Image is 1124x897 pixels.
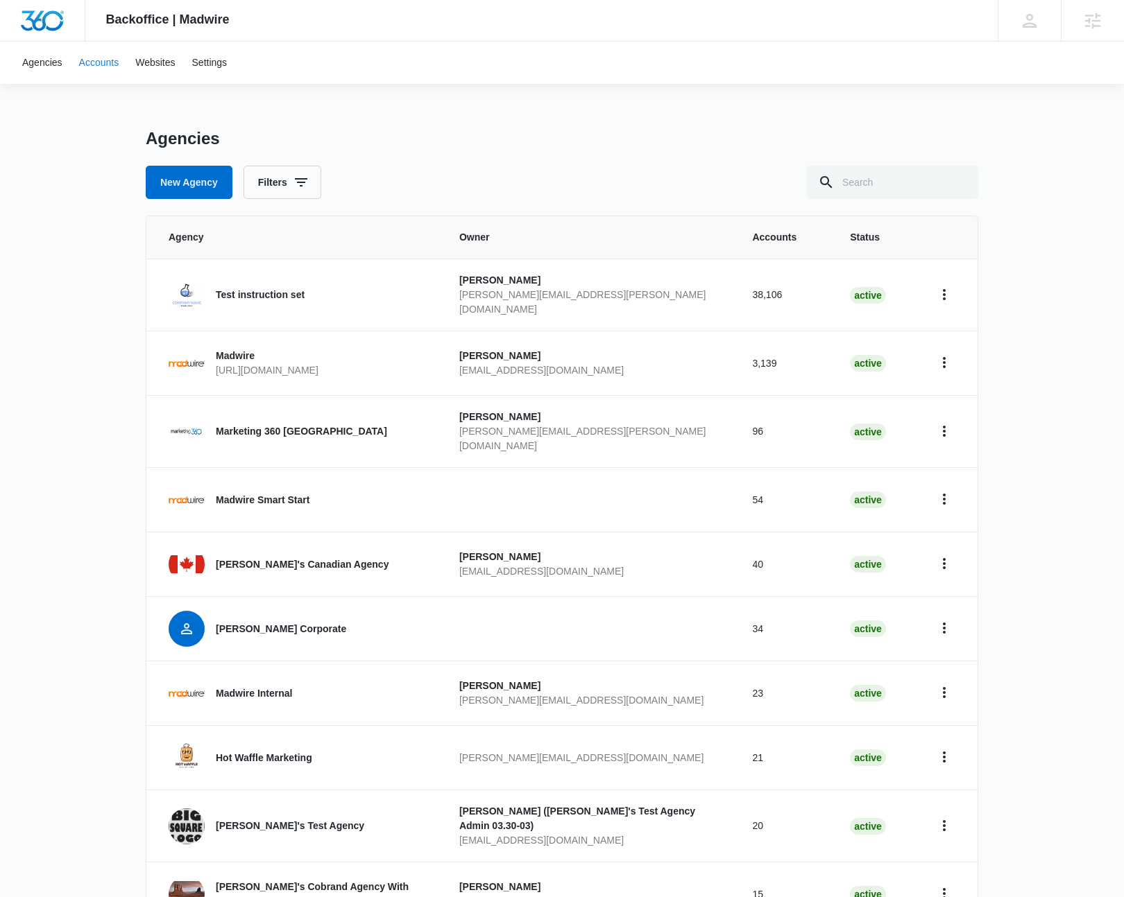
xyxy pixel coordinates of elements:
p: [EMAIL_ADDRESS][DOMAIN_NAME] [459,363,719,378]
a: Accounts [71,42,128,84]
div: active [850,287,886,304]
p: [URL][DOMAIN_NAME] [216,363,318,378]
a: Agencies [14,42,71,84]
p: [PERSON_NAME]'s Test Agency [216,819,364,833]
span: Status [850,230,880,245]
h1: Agencies [146,128,220,149]
a: Madwire Smart Start [169,482,426,518]
span: Accounts [752,230,797,245]
td: 34 [735,596,833,661]
input: Search [807,166,978,199]
button: Filters [244,166,321,199]
p: [PERSON_NAME] Corporate [216,622,346,636]
div: active [850,491,886,508]
button: Home [933,746,955,768]
a: Settings [184,42,236,84]
p: [PERSON_NAME][EMAIL_ADDRESS][PERSON_NAME][DOMAIN_NAME] [459,288,719,317]
p: Marketing 360 [GEOGRAPHIC_DATA] [216,424,387,439]
a: New Agency [146,166,232,199]
span: Agency [169,230,406,245]
p: Hot Waffle Marketing [216,751,312,765]
span: Owner [459,230,719,245]
button: Home [933,617,955,639]
span: Backoffice | Madwire [106,12,230,27]
p: [EMAIL_ADDRESS][DOMAIN_NAME] [459,833,719,848]
p: [PERSON_NAME][EMAIL_ADDRESS][DOMAIN_NAME] [459,751,719,765]
p: [EMAIL_ADDRESS][DOMAIN_NAME] [459,564,719,579]
td: 23 [735,661,833,725]
td: 38,106 [735,259,833,331]
p: Madwire Smart Start [216,493,309,507]
td: 3,139 [735,331,833,395]
a: Madwire Internal [169,675,426,711]
div: active [850,424,886,440]
p: Test instruction set [216,288,305,302]
a: Websites [127,42,183,84]
td: 20 [735,790,833,862]
button: Home [933,351,955,374]
a: [PERSON_NAME] Corporate [169,611,426,647]
p: [PERSON_NAME] [459,550,719,564]
div: active [850,355,886,372]
button: Home [933,552,955,575]
button: Home [933,284,955,306]
a: Madwire[URL][DOMAIN_NAME] [169,345,426,381]
td: 21 [735,725,833,790]
a: Hot Waffle Marketing [169,740,426,776]
td: 40 [735,532,833,596]
p: [PERSON_NAME][EMAIL_ADDRESS][PERSON_NAME][DOMAIN_NAME] [459,424,719,453]
div: active [850,620,886,637]
a: [PERSON_NAME]'s Test Agency [169,808,426,844]
p: [PERSON_NAME] [459,273,719,288]
button: Home [933,815,955,837]
div: active [850,749,886,766]
td: 54 [735,467,833,532]
p: [PERSON_NAME] [459,679,719,693]
p: Madwire Internal [216,686,292,701]
p: [PERSON_NAME] [459,349,719,363]
td: 96 [735,395,833,467]
a: Test instruction set [169,277,426,313]
p: Madwire [216,349,318,363]
button: Home [933,420,955,442]
p: [PERSON_NAME]'s Canadian Agency [216,557,389,572]
div: active [850,556,886,573]
p: [PERSON_NAME] ([PERSON_NAME]'s Test Agency Admin 03.30-03) [459,804,719,833]
a: [PERSON_NAME]'s Canadian Agency [169,546,426,582]
p: [PERSON_NAME] [459,410,719,424]
div: active [850,818,886,835]
div: active [850,685,886,702]
a: Marketing 360 [GEOGRAPHIC_DATA] [169,414,426,450]
p: [PERSON_NAME][EMAIL_ADDRESS][DOMAIN_NAME] [459,693,719,708]
button: Home [933,488,955,510]
p: [PERSON_NAME] [459,880,719,894]
button: Home [933,681,955,704]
